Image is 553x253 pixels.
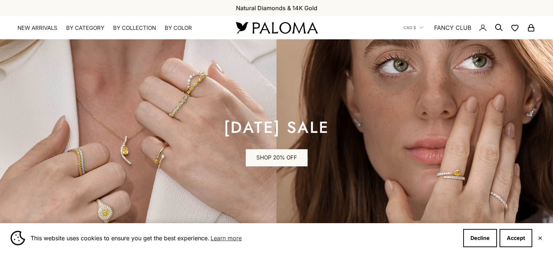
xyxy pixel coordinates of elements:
summary: By Collection [113,24,156,32]
button: Accept [500,229,532,247]
p: [DATE] sale [224,120,329,135]
a: SHOP 20% OFF [246,149,308,167]
nav: Primary navigation [17,24,219,32]
span: This website uses cookies to ensure you get the best experience. [31,233,457,244]
a: NEW ARRIVALS [17,24,57,32]
span: CAD $ [404,24,416,31]
button: Decline [463,229,497,247]
a: FANCY CLUB [434,23,471,32]
nav: Secondary navigation [404,16,536,39]
img: Cookie banner [11,231,25,245]
button: CAD $ [404,24,423,31]
a: Learn more [209,233,243,244]
button: Close [538,236,542,240]
summary: By Color [165,24,192,32]
summary: By Category [66,24,104,32]
p: Natural Diamonds & 14K Gold [236,3,317,13]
